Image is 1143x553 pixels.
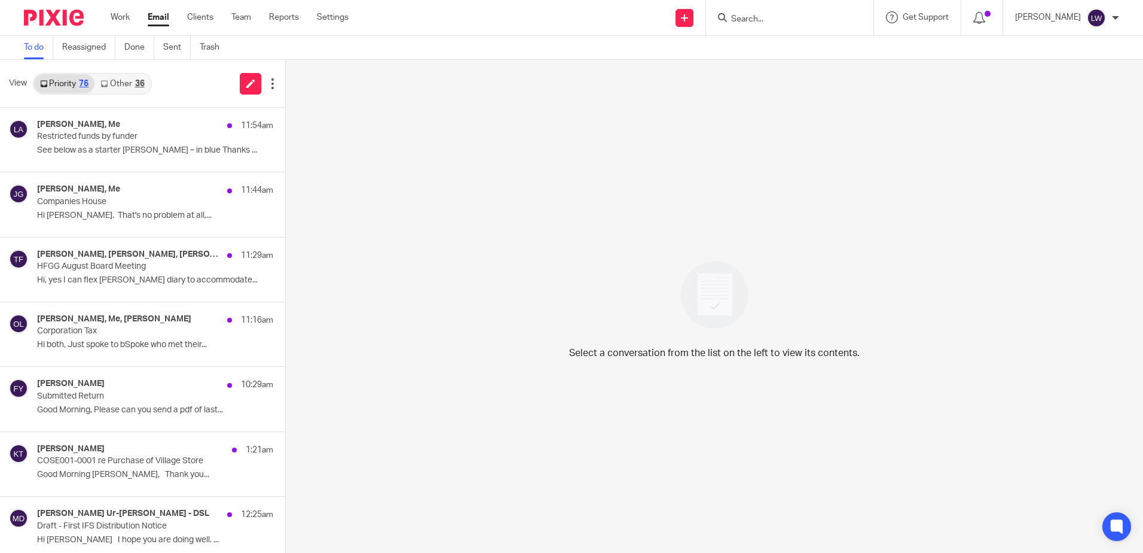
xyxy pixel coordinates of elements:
img: svg%3E [9,250,28,269]
img: svg%3E [1087,8,1106,28]
p: See below as a starter [PERSON_NAME] – in blue Thanks ... [37,145,273,156]
p: Hi both, Just spoke to bSpoke who met their... [37,340,273,350]
p: Hi, yes I can flex [PERSON_NAME] diary to accommodate... [37,275,273,285]
input: Search [730,14,838,25]
h4: [PERSON_NAME], Me, [PERSON_NAME] [37,314,191,324]
h4: [PERSON_NAME], [PERSON_NAME], [PERSON_NAME], [PERSON_NAME], Me [37,250,221,260]
img: svg%3E [9,379,28,398]
a: To do [24,36,53,59]
p: 1:21am [246,444,273,456]
p: Corporation Tax [37,326,226,336]
p: Companies House [37,197,226,207]
p: [PERSON_NAME] [1015,11,1081,23]
p: Good Morning, Please can you send a pdf of last... [37,405,273,415]
h4: [PERSON_NAME], Me [37,120,120,130]
a: Priority76 [34,74,94,93]
a: Reassigned [62,36,115,59]
h4: [PERSON_NAME], Me [37,184,120,195]
img: svg%3E [9,120,28,139]
span: Get Support [903,13,949,22]
p: 10:29am [241,379,273,391]
img: svg%3E [9,509,28,528]
p: Select a conversation from the list on the left to view its contents. [569,346,860,360]
div: 36 [135,80,145,88]
img: Pixie [24,10,84,26]
a: Trash [200,36,228,59]
img: svg%3E [9,184,28,203]
p: 11:29am [241,250,273,262]
p: Draft - First IFS Distribution Notice [37,521,226,531]
a: Email [148,11,169,23]
h4: [PERSON_NAME] [37,379,105,389]
p: COSE001-0001 re Purchase of Village Store [37,456,226,466]
p: Hi [PERSON_NAME] I hope you are doing well. ... [37,535,273,545]
a: Settings [317,11,349,23]
p: 11:44am [241,184,273,196]
p: 12:25am [241,509,273,521]
p: 11:16am [241,314,273,326]
img: svg%3E [9,314,28,333]
p: HFGG August Board Meeting [37,262,226,272]
p: 11:54am [241,120,273,132]
img: svg%3E [9,444,28,463]
p: Submitted Return [37,391,226,402]
p: Good Morning [PERSON_NAME], Thank you... [37,470,273,480]
span: View [9,77,27,90]
p: Restricted funds by funder [37,132,226,142]
a: Reports [269,11,299,23]
p: Hi [PERSON_NAME]. That's no problem at all,... [37,211,273,221]
h4: [PERSON_NAME] Ur-[PERSON_NAME] - DSL [37,509,209,519]
a: Other36 [94,74,150,93]
a: Work [111,11,130,23]
a: Clients [187,11,213,23]
a: Sent [163,36,191,59]
a: Done [124,36,154,59]
img: image [673,253,756,336]
div: 76 [79,80,88,88]
a: Team [231,11,251,23]
h4: [PERSON_NAME] [37,444,105,454]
